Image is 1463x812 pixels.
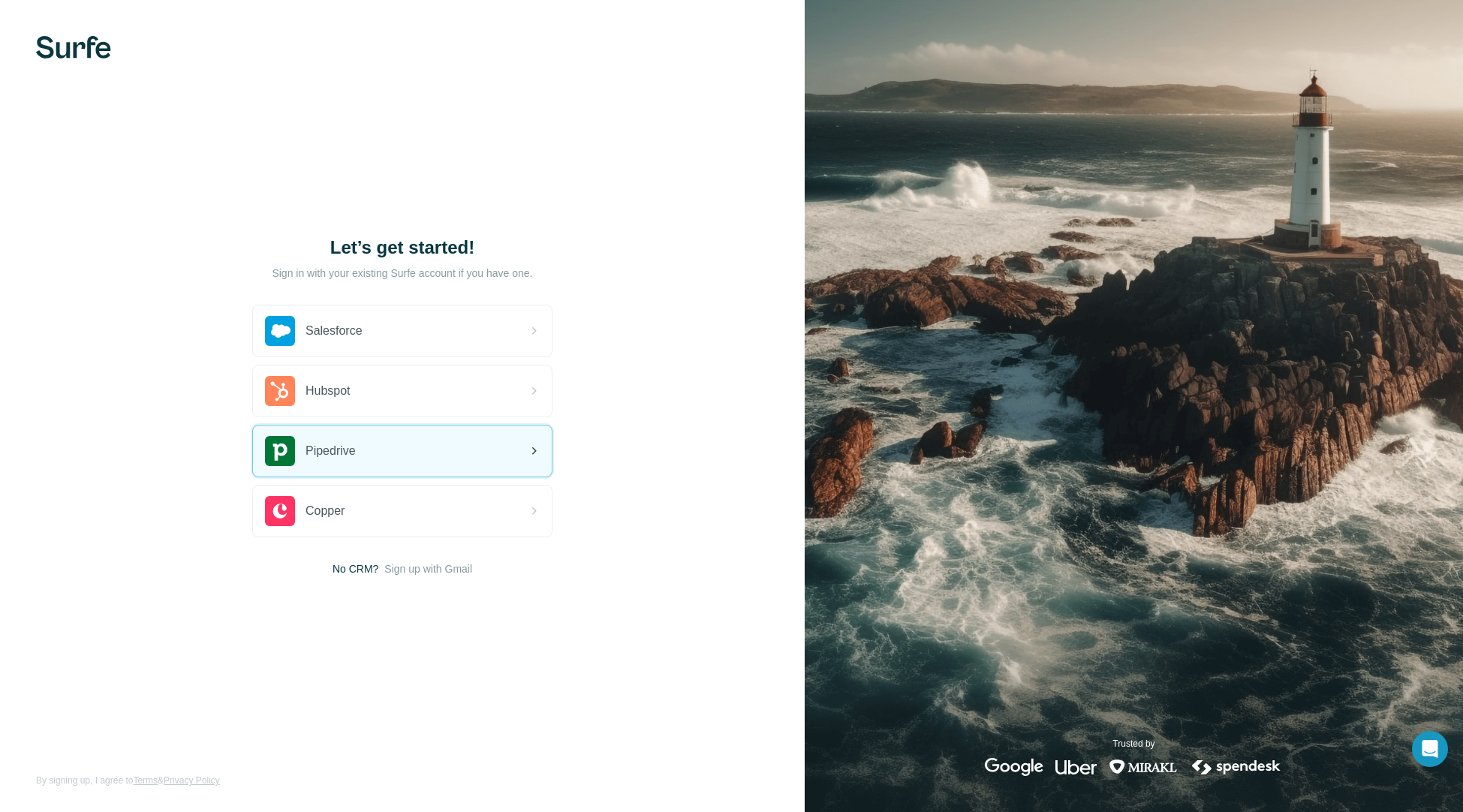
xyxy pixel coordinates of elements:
span: Salesforce [306,322,363,340]
span: Copper [306,502,345,520]
img: hubspot's logo [265,376,295,406]
span: Hubspot [306,382,351,400]
h1: Let’s get started! [252,236,552,260]
img: spendesk's logo [1190,758,1283,776]
a: Terms [133,775,158,786]
img: Surfe's logo [36,36,111,59]
img: salesforce's logo [265,316,295,346]
img: copper's logo [265,496,295,526]
p: Sign in with your existing Surfe account if you have one. [272,266,532,281]
div: Open Intercom Messenger [1412,731,1448,767]
p: Trusted by [1112,737,1154,750]
img: google's logo [985,758,1043,776]
img: pipedrive's logo [265,436,295,466]
a: Privacy Policy [164,775,220,786]
img: mirakl's logo [1109,758,1178,776]
button: Sign up with Gmail [384,561,472,576]
span: No CRM? [333,561,378,576]
span: Pipedrive [306,442,356,460]
img: uber's logo [1055,758,1097,776]
span: By signing up, I agree to & [36,774,220,787]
